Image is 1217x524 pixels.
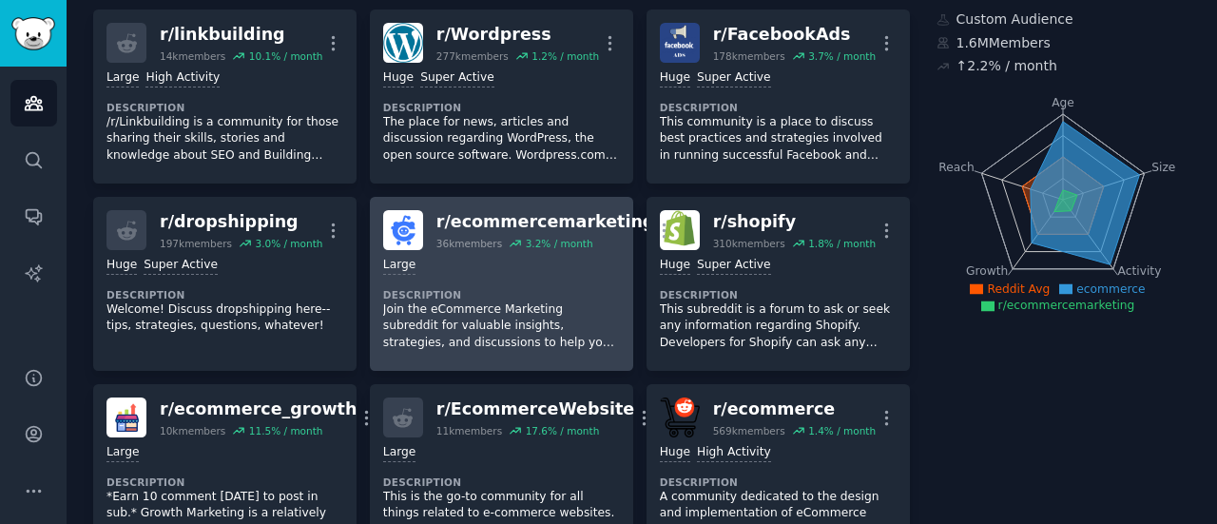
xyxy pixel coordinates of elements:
p: This community is a place to discuss best practices and strategies involved in running successful... [660,114,897,165]
img: Wordpress [383,23,423,63]
div: Custom Audience [937,10,1191,29]
div: High Activity [697,444,771,462]
div: 197k members [160,237,232,250]
div: 569k members [713,424,785,437]
div: 178k members [713,49,785,63]
dt: Description [660,288,897,301]
div: Large [106,444,139,462]
div: r/ shopify [713,210,876,234]
dt: Description [660,475,897,489]
div: r/ ecommercemarketing [436,210,655,234]
div: Huge [106,257,137,275]
a: r/dropshipping197kmembers3.0% / monthHugeSuper ActiveDescriptionWelcome! Discuss dropshipping her... [93,197,357,371]
div: r/ FacebookAds [713,23,876,47]
div: 11.5 % / month [249,424,323,437]
div: ↑ 2.2 % / month [956,56,1057,76]
div: 14k members [160,49,225,63]
p: This subreddit is a forum to ask or seek any information regarding Shopify. Developers for Shopif... [660,301,897,352]
div: 1.6M Members [937,33,1191,53]
div: 36k members [436,237,502,250]
dt: Description [106,475,343,489]
tspan: Activity [1117,264,1161,278]
dt: Description [383,475,620,489]
a: FacebookAdsr/FacebookAds178kmembers3.7% / monthHugeSuper ActiveDescriptionThis community is a pla... [647,10,910,184]
a: ecommercemarketingr/ecommercemarketing36kmembers3.2% / monthLargeDescriptionJoin the eCommerce Ma... [370,197,633,371]
tspan: Reach [938,160,975,173]
div: r/ ecommerce [713,398,876,421]
dt: Description [660,101,897,114]
div: Large [383,257,415,275]
div: 277k members [436,49,509,63]
p: The place for news, articles and discussion regarding WordPress, the open source software. Wordpr... [383,114,620,165]
div: Super Active [697,257,771,275]
span: Reddit Avg [987,282,1050,296]
div: 3.7 % / month [808,49,876,63]
div: 1.8 % / month [808,237,876,250]
div: r/ EcommerceWebsite [436,398,634,421]
tspan: Age [1052,96,1074,109]
dt: Description [106,288,343,301]
div: r/ ecommerce_growth [160,398,357,421]
div: Huge [660,69,690,87]
div: Large [383,444,415,462]
div: Huge [383,69,414,87]
div: Super Active [420,69,494,87]
div: r/ linkbuilding [160,23,322,47]
dt: Description [383,101,620,114]
img: ecommerce_growth [106,398,146,437]
div: High Activity [145,69,220,87]
div: Large [106,69,139,87]
img: shopify [660,210,700,250]
img: ecommercemarketing [383,210,423,250]
div: 11k members [436,424,502,437]
dt: Description [383,288,620,301]
p: /r/Linkbuilding is a community for those sharing their skills, stories and knowledge about SEO an... [106,114,343,165]
span: r/ecommercemarketing [998,299,1135,312]
div: Super Active [697,69,771,87]
img: ecommerce [660,398,700,437]
div: Super Active [144,257,218,275]
img: FacebookAds [660,23,700,63]
div: 3.0 % / month [255,237,322,250]
a: r/linkbuilding14kmembers10.1% / monthLargeHigh ActivityDescription/r/Linkbuilding is a community ... [93,10,357,184]
a: Wordpressr/Wordpress277kmembers1.2% / monthHugeSuper ActiveDescriptionThe place for news, article... [370,10,633,184]
tspan: Size [1151,160,1175,173]
p: Welcome! Discuss dropshipping here-- tips, strategies, questions, whatever! [106,301,343,335]
span: ecommerce [1076,282,1145,296]
div: 17.6 % / month [526,424,600,437]
p: Join the eCommerce Marketing subreddit for valuable insights, strategies, and discussions to help... [383,301,620,352]
div: 1.2 % / month [531,49,599,63]
div: Huge [660,444,690,462]
div: r/ Wordpress [436,23,599,47]
div: Huge [660,257,690,275]
div: 1.4 % / month [808,424,876,437]
a: shopifyr/shopify310kmembers1.8% / monthHugeSuper ActiveDescriptionThis subreddit is a forum to as... [647,197,910,371]
div: 10.1 % / month [249,49,323,63]
div: 310k members [713,237,785,250]
img: GummySearch logo [11,17,55,50]
div: 3.2 % / month [526,237,593,250]
tspan: Growth [966,264,1008,278]
div: r/ dropshipping [160,210,322,234]
div: 10k members [160,424,225,437]
dt: Description [106,101,343,114]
